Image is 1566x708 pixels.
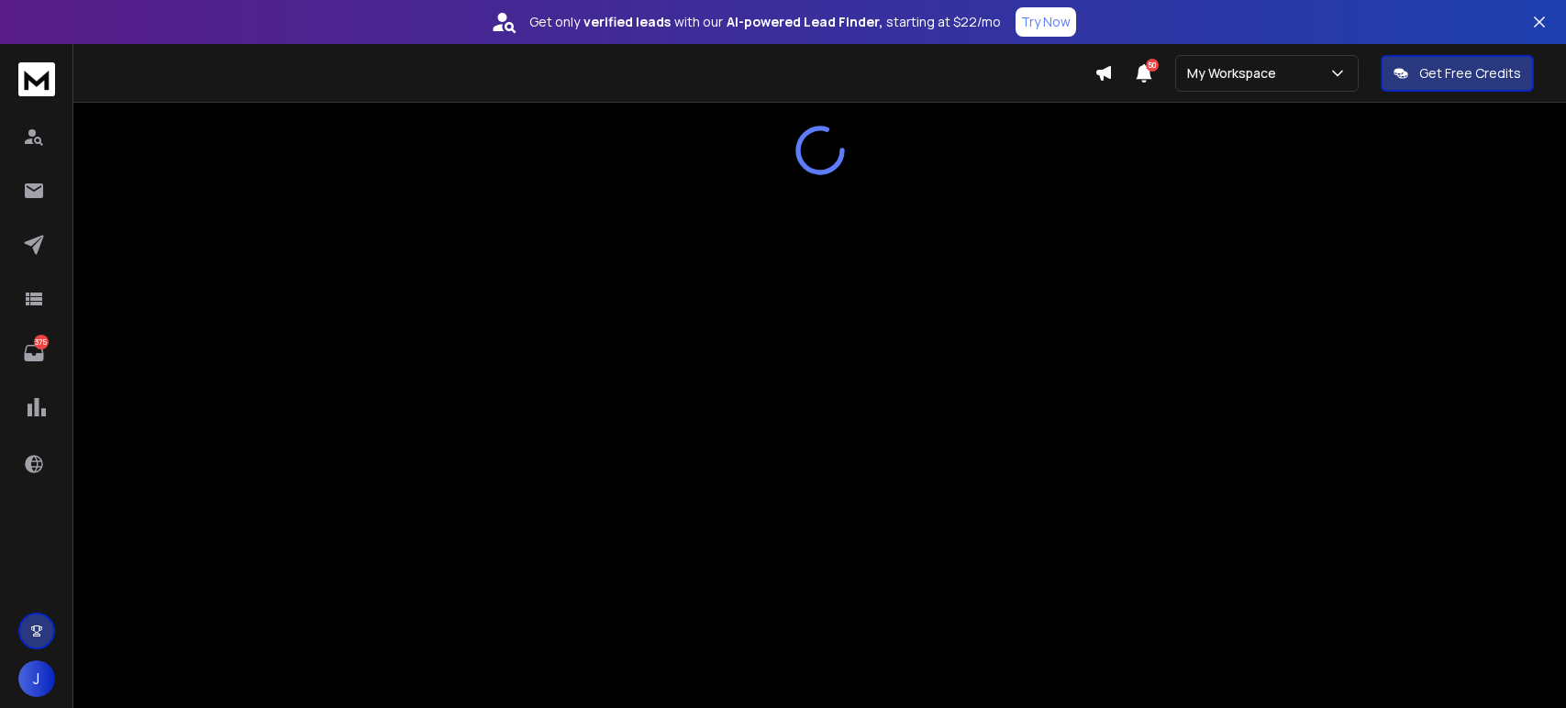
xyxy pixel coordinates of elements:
button: J [18,660,55,697]
img: logo [18,62,55,96]
button: Try Now [1016,7,1076,37]
p: 375 [34,335,49,349]
p: Get Free Credits [1419,64,1521,83]
button: Get Free Credits [1381,55,1534,92]
p: My Workspace [1187,64,1283,83]
a: 375 [16,335,52,371]
p: Get only with our starting at $22/mo [529,13,1001,31]
p: Try Now [1021,13,1071,31]
strong: AI-powered Lead Finder, [727,13,883,31]
strong: verified leads [583,13,671,31]
span: 50 [1146,59,1159,72]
